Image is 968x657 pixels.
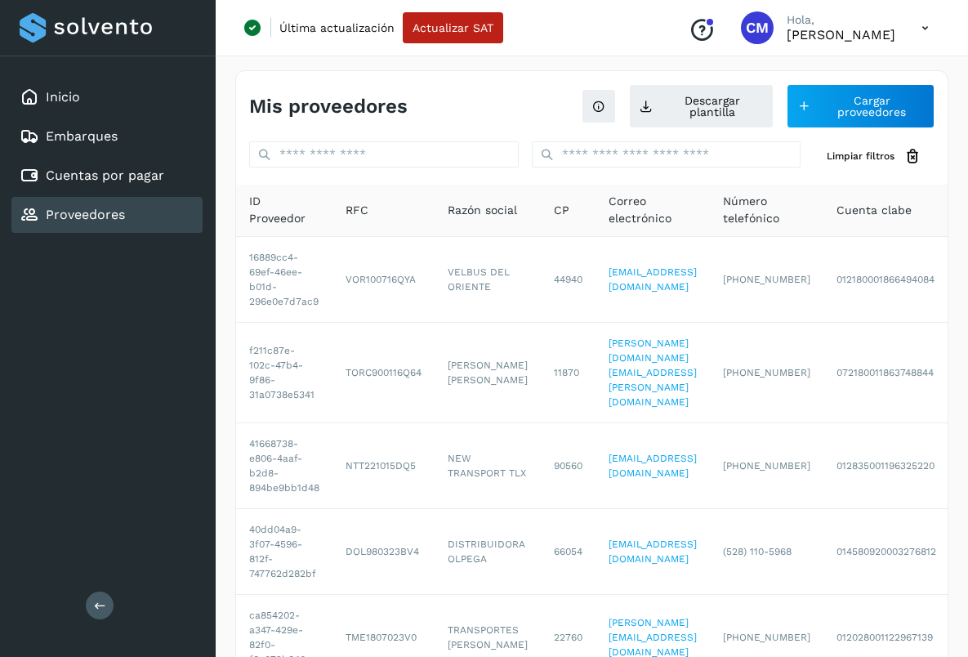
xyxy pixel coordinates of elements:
span: [PHONE_NUMBER] [723,632,810,643]
a: Inicio [46,89,80,105]
td: 072180011863748844 [823,323,950,423]
span: Correo electrónico [609,193,697,227]
a: Proveedores [46,207,125,222]
div: Inicio [11,79,203,115]
td: NTT221015DQ5 [332,423,435,509]
span: [PHONE_NUMBER] [723,274,810,285]
button: Descargar plantilla [629,84,774,128]
p: Cynthia Mendoza [787,27,895,42]
p: Hola, [787,13,895,27]
td: TORC900116Q64 [332,323,435,423]
td: 66054 [541,509,596,595]
span: CP [554,202,569,219]
td: DOL980323BV4 [332,509,435,595]
h4: Mis proveedores [249,95,408,118]
a: [PERSON_NAME][DOMAIN_NAME][EMAIL_ADDRESS][PERSON_NAME][DOMAIN_NAME] [609,337,697,408]
td: 012835001196325220 [823,423,950,509]
span: Número telefónico [723,193,810,227]
button: Actualizar SAT [403,12,503,43]
td: 90560 [541,423,596,509]
td: 11870 [541,323,596,423]
a: Embarques [46,128,118,144]
span: Razón social [448,202,517,219]
button: Limpiar filtros [814,141,935,172]
a: [EMAIL_ADDRESS][DOMAIN_NAME] [609,539,697,565]
td: 16889cc4-69ef-46ee-b01d-296e0e7d7ac9 [236,237,332,323]
a: [EMAIL_ADDRESS][DOMAIN_NAME] [609,266,697,293]
td: DISTRIBUIDORA OLPEGA [435,509,541,595]
td: 014580920003276812 [823,509,950,595]
td: 012180001866494084 [823,237,950,323]
span: RFC [346,202,368,219]
a: Cuentas por pagar [46,168,164,183]
p: Última actualización [279,20,395,35]
td: VELBUS DEL ORIENTE [435,237,541,323]
span: (528) 110-5968 [723,546,792,557]
button: Cargar proveedores [787,84,935,128]
td: [PERSON_NAME] [PERSON_NAME] [435,323,541,423]
div: Embarques [11,118,203,154]
td: NEW TRANSPORT TLX [435,423,541,509]
span: [PHONE_NUMBER] [723,367,810,378]
span: Limpiar filtros [827,149,894,163]
span: Cuenta clabe [836,202,912,219]
span: Actualizar SAT [413,22,493,34]
td: 41668738-e806-4aaf-b2d8-894be9bb1d48 [236,423,332,509]
td: VOR100716QYA [332,237,435,323]
span: [PHONE_NUMBER] [723,460,810,472]
td: f211c87e-102c-47b4-9f86-31a0738e5341 [236,323,332,423]
a: [EMAIL_ADDRESS][DOMAIN_NAME] [609,453,697,479]
td: 44940 [541,237,596,323]
td: 40dd04a9-3f07-4596-812f-747762d282bf [236,509,332,595]
span: ID Proveedor [249,193,319,227]
div: Proveedores [11,197,203,233]
div: Cuentas por pagar [11,158,203,194]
